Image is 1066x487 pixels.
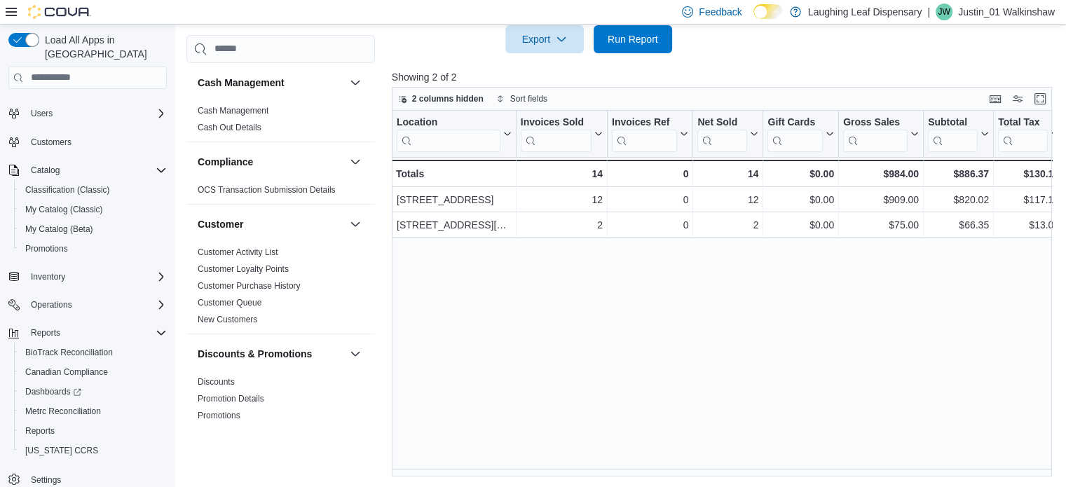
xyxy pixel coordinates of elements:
[198,377,235,387] a: Discounts
[25,268,71,285] button: Inventory
[396,165,512,182] div: Totals
[20,181,116,198] a: Classification (Classic)
[25,134,77,151] a: Customers
[3,267,172,287] button: Inventory
[514,25,575,53] span: Export
[767,116,823,151] div: Gift Card Sales
[31,165,60,176] span: Catalog
[25,366,108,378] span: Canadian Compliance
[20,403,167,420] span: Metrc Reconciliation
[14,343,172,362] button: BioTrack Reconciliation
[608,32,658,46] span: Run Report
[397,116,500,151] div: Location
[198,76,344,90] button: Cash Management
[998,116,1048,129] div: Total Tax
[198,297,261,308] span: Customer Queue
[20,344,167,361] span: BioTrack Reconciliation
[198,411,240,420] a: Promotions
[927,4,930,20] p: |
[198,247,278,257] a: Customer Activity List
[697,116,747,151] div: Net Sold
[594,25,672,53] button: Run Report
[186,244,375,334] div: Customer
[767,165,834,182] div: $0.00
[521,116,592,129] div: Invoices Sold
[998,116,1059,151] button: Total Tax
[491,90,553,107] button: Sort fields
[808,4,922,20] p: Laughing Leaf Dispensary
[612,116,677,129] div: Invoices Ref
[198,394,264,404] a: Promotion Details
[938,4,950,20] span: JW
[612,116,677,151] div: Invoices Ref
[198,217,344,231] button: Customer
[14,421,172,441] button: Reports
[392,70,1059,84] p: Showing 2 of 2
[521,116,603,151] button: Invoices Sold
[186,181,375,204] div: Compliance
[20,221,99,238] a: My Catalog (Beta)
[25,268,167,285] span: Inventory
[198,155,344,169] button: Compliance
[397,116,500,129] div: Location
[25,184,110,196] span: Classification (Classic)
[198,347,344,361] button: Discounts & Promotions
[20,221,167,238] span: My Catalog (Beta)
[936,4,952,20] div: Justin_01 Walkinshaw
[14,362,172,382] button: Canadian Compliance
[31,327,60,338] span: Reports
[3,160,172,180] button: Catalog
[20,344,118,361] a: BioTrack Reconciliation
[14,239,172,259] button: Promotions
[198,376,235,387] span: Discounts
[843,165,919,182] div: $984.00
[31,137,71,148] span: Customers
[20,240,74,257] a: Promotions
[521,217,603,233] div: 2
[198,106,268,116] a: Cash Management
[198,347,312,361] h3: Discounts & Promotions
[612,165,688,182] div: 0
[347,74,364,91] button: Cash Management
[25,204,103,215] span: My Catalog (Classic)
[20,364,167,380] span: Canadian Compliance
[20,423,60,439] a: Reports
[20,181,167,198] span: Classification (Classic)
[31,108,53,119] span: Users
[198,105,268,116] span: Cash Management
[31,271,65,282] span: Inventory
[767,116,823,129] div: Gift Cards
[392,90,489,107] button: 2 columns hidden
[25,162,167,179] span: Catalog
[998,165,1059,182] div: $130.17
[3,104,172,123] button: Users
[20,442,104,459] a: [US_STATE] CCRS
[39,33,167,61] span: Load All Apps in [GEOGRAPHIC_DATA]
[198,184,336,196] span: OCS Transaction Submission Details
[198,76,285,90] h3: Cash Management
[198,185,336,195] a: OCS Transaction Submission Details
[198,280,301,291] span: Customer Purchase History
[612,191,688,208] div: 0
[20,423,167,439] span: Reports
[347,345,364,362] button: Discounts & Promotions
[843,217,919,233] div: $75.00
[397,191,512,208] div: [STREET_ADDRESS]
[25,425,55,437] span: Reports
[14,180,172,200] button: Classification (Classic)
[25,105,58,122] button: Users
[20,364,114,380] a: Canadian Compliance
[20,201,167,218] span: My Catalog (Classic)
[198,410,240,421] span: Promotions
[697,116,747,129] div: Net Sold
[699,5,742,19] span: Feedback
[697,116,758,151] button: Net Sold
[397,116,512,151] button: Location
[25,445,98,456] span: [US_STATE] CCRS
[767,217,834,233] div: $0.00
[198,263,289,275] span: Customer Loyalty Points
[14,382,172,402] a: Dashboards
[1032,90,1048,107] button: Enter fullscreen
[20,403,107,420] a: Metrc Reconciliation
[521,165,603,182] div: 14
